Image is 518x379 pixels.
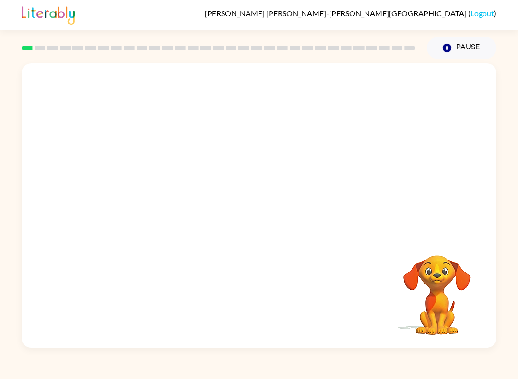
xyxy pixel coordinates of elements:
a: Logout [471,9,494,18]
div: ( ) [205,9,496,18]
button: Pause [427,37,496,59]
img: Literably [22,4,75,25]
span: [PERSON_NAME] [PERSON_NAME]-[PERSON_NAME][GEOGRAPHIC_DATA] [205,9,468,18]
video: Your browser must support playing .mp4 files to use Literably. Please try using another browser. [389,240,485,336]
